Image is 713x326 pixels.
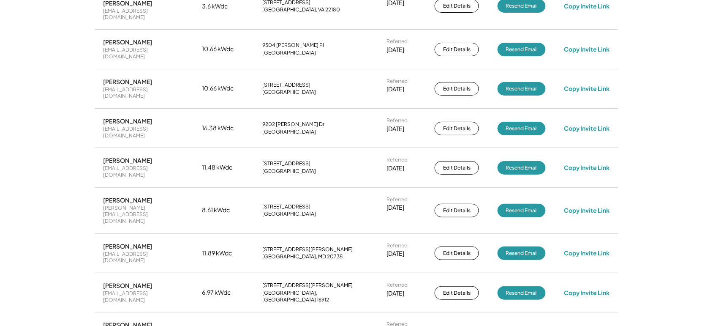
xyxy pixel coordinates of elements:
[263,50,316,57] div: [GEOGRAPHIC_DATA]
[263,168,316,175] div: [GEOGRAPHIC_DATA]
[435,122,479,135] button: Edit Details
[386,243,408,249] div: Referred
[103,78,152,86] div: [PERSON_NAME]
[263,204,311,211] div: [STREET_ADDRESS]
[103,165,183,178] div: [EMAIL_ADDRESS][DOMAIN_NAME]
[386,46,404,55] div: [DATE]
[263,282,353,289] div: [STREET_ADDRESS][PERSON_NAME]
[564,207,610,214] div: Copy Invite Link
[32,50,76,55] div: Domain Overview
[24,14,41,20] div: v 4.0.25
[386,164,404,173] div: [DATE]
[263,161,311,167] div: [STREET_ADDRESS]
[386,282,408,289] div: Referred
[202,289,244,297] div: 6.97 kWdc
[386,118,408,124] div: Referred
[103,8,183,21] div: [EMAIL_ADDRESS][DOMAIN_NAME]
[564,164,610,172] div: Copy Invite Link
[498,161,546,175] button: Resend Email
[498,82,546,96] button: Resend Email
[435,43,479,56] button: Edit Details
[498,43,546,56] button: Resend Email
[202,45,244,54] div: 10.66 kWdc
[103,251,183,264] div: [EMAIL_ADDRESS][DOMAIN_NAME]
[498,247,546,260] button: Resend Email
[103,157,152,164] div: [PERSON_NAME]
[498,286,546,300] button: Resend Email
[435,161,479,175] button: Edit Details
[263,211,316,218] div: [GEOGRAPHIC_DATA]
[202,164,244,172] div: 11.48 kWdc
[23,49,30,56] img: tab_domain_overview_orange.svg
[103,118,152,125] div: [PERSON_NAME]
[263,6,340,13] div: [GEOGRAPHIC_DATA], VA 22180
[103,282,152,290] div: [PERSON_NAME]
[103,47,183,60] div: [EMAIL_ADDRESS][DOMAIN_NAME]
[564,249,610,257] div: Copy Invite Link
[14,14,20,20] img: logo_orange.svg
[263,254,343,260] div: [GEOGRAPHIC_DATA], MD 20735
[386,125,404,134] div: [DATE]
[103,87,183,100] div: [EMAIL_ADDRESS][DOMAIN_NAME]
[386,85,404,94] div: [DATE]
[386,197,408,203] div: Referred
[564,46,610,53] div: Copy Invite Link
[103,205,183,225] div: [PERSON_NAME][EMAIL_ADDRESS][DOMAIN_NAME]
[263,129,316,136] div: [GEOGRAPHIC_DATA]
[103,243,152,250] div: [PERSON_NAME]
[386,204,404,212] div: [DATE]
[386,78,408,85] div: Referred
[263,42,324,49] div: 9504 [PERSON_NAME] Pl
[435,247,479,260] button: Edit Details
[435,82,479,96] button: Edit Details
[103,126,183,139] div: [EMAIL_ADDRESS][DOMAIN_NAME]
[498,204,546,217] button: Resend Email
[84,49,91,56] img: tab_keywords_by_traffic_grey.svg
[564,289,610,297] div: Copy Invite Link
[202,124,244,133] div: 16.38 kWdc
[202,249,244,258] div: 11.89 kWdc
[263,247,353,253] div: [STREET_ADDRESS][PERSON_NAME]
[14,22,20,29] img: website_grey.svg
[386,250,404,258] div: [DATE]
[103,290,183,304] div: [EMAIL_ADDRESS][DOMAIN_NAME]
[386,38,408,45] div: Referred
[498,122,546,135] button: Resend Email
[386,290,404,298] div: [DATE]
[263,290,368,303] div: [GEOGRAPHIC_DATA], [GEOGRAPHIC_DATA] 16912
[202,206,244,215] div: 8.61 kWdc
[103,197,152,204] div: [PERSON_NAME]
[263,89,316,96] div: [GEOGRAPHIC_DATA]
[564,2,610,10] div: Copy Invite Link
[22,22,93,29] div: Domain: [DOMAIN_NAME]
[202,2,244,11] div: 3.6 kWdc
[564,125,610,132] div: Copy Invite Link
[263,121,325,128] div: 9202 [PERSON_NAME] Dr
[202,85,244,93] div: 10.66 kWdc
[386,157,408,164] div: Referred
[93,50,142,55] div: Keywords by Traffic
[435,286,479,300] button: Edit Details
[564,85,610,93] div: Copy Invite Link
[435,204,479,217] button: Edit Details
[263,82,311,89] div: [STREET_ADDRESS]
[103,38,152,46] div: [PERSON_NAME]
